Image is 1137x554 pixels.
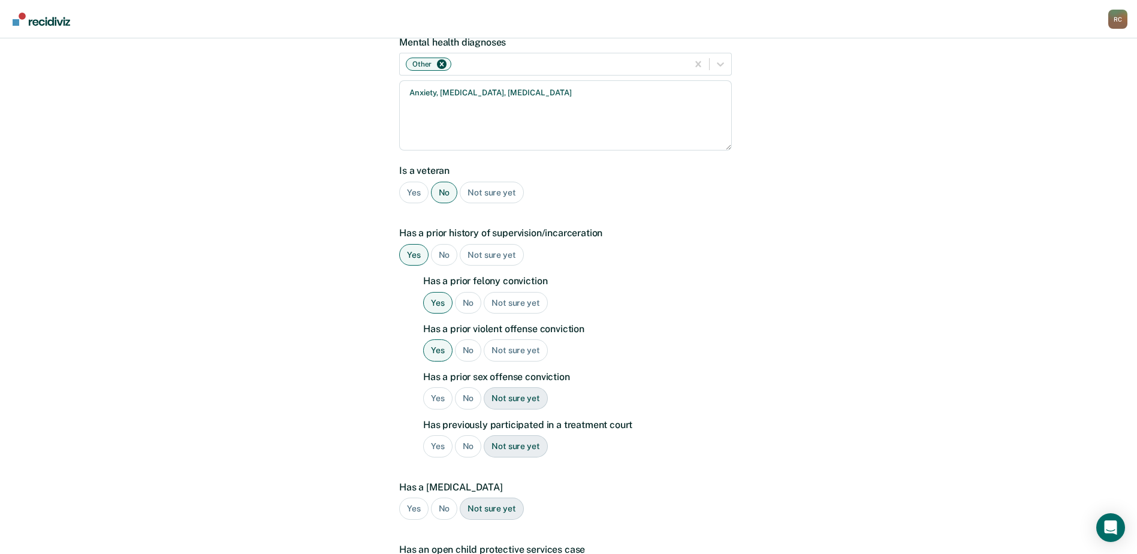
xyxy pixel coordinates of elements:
div: No [431,182,458,204]
div: R C [1108,10,1127,29]
div: Other [409,58,433,70]
div: No [455,387,482,410]
div: Yes [423,339,453,362]
div: No [455,339,482,362]
div: Not sure yet [484,339,547,362]
img: Recidiviz [13,13,70,26]
div: Yes [423,435,453,457]
textarea: Anxiety, [MEDICAL_DATA], [MEDICAL_DATA] [399,80,732,150]
div: Open Intercom Messenger [1096,513,1125,542]
div: No [455,435,482,457]
div: Yes [399,182,429,204]
label: Is a veteran [399,165,732,176]
div: No [431,244,458,266]
div: Remove Other [435,60,448,68]
div: Not sure yet [484,435,547,457]
div: No [455,292,482,314]
label: Has a [MEDICAL_DATA] [399,481,732,493]
label: Mental health diagnoses [399,37,732,48]
div: Not sure yet [484,292,547,314]
div: Yes [399,498,429,520]
div: Yes [423,292,453,314]
div: Not sure yet [460,182,523,204]
div: Not sure yet [484,387,547,410]
div: Not sure yet [460,498,523,520]
label: Has a prior sex offense conviction [423,371,732,383]
div: Yes [423,387,453,410]
label: Has a prior felony conviction [423,275,732,287]
div: No [431,498,458,520]
label: Has previously participated in a treatment court [423,419,732,430]
label: Has a prior history of supervision/incarceration [399,227,732,239]
label: Has a prior violent offense conviction [423,323,732,335]
div: Not sure yet [460,244,523,266]
button: Profile dropdown button [1108,10,1127,29]
div: Yes [399,244,429,266]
